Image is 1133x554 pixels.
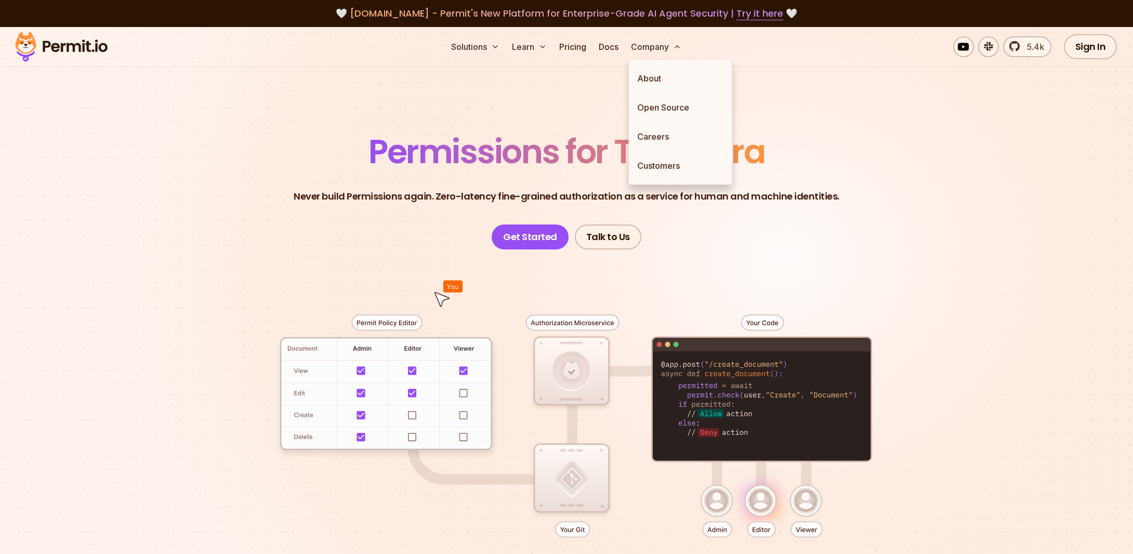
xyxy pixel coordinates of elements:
p: Never build Permissions again. Zero-latency fine-grained authorization as a service for human and... [294,189,839,204]
a: Try it here [736,7,783,20]
div: 🤍 🤍 [25,6,1108,21]
a: Talk to Us [575,225,641,249]
button: Solutions [447,36,504,57]
a: Careers [629,122,732,151]
a: Sign In [1064,34,1117,59]
a: Docs [595,36,623,57]
button: Learn [508,36,551,57]
span: Permissions for The AI Era [368,128,765,175]
img: Permit logo [10,29,112,64]
a: 5.4k [1003,36,1051,57]
a: Get Started [492,225,569,249]
a: Customers [629,151,732,180]
button: Company [627,36,686,57]
a: Pricing [555,36,590,57]
a: Open Source [629,93,732,122]
span: 5.4k [1021,41,1044,53]
a: About [629,64,732,93]
span: [DOMAIN_NAME] - Permit's New Platform for Enterprise-Grade AI Agent Security | [350,7,783,20]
